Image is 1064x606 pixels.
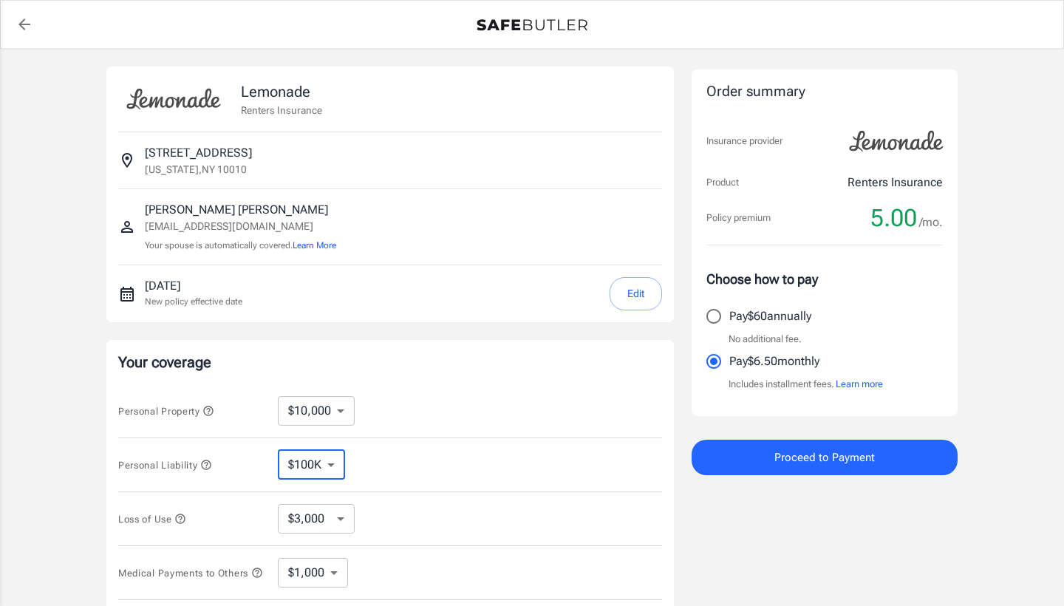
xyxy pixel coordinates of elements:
p: [US_STATE] , NY 10010 [145,162,247,177]
p: Lemonade [241,81,322,103]
span: Proceed to Payment [774,448,875,467]
p: Pay $6.50 monthly [729,353,819,370]
p: Policy premium [706,211,771,225]
p: Your coverage [118,352,662,372]
svg: Insured address [118,151,136,169]
svg: New policy start date [118,285,136,303]
span: 5.00 [870,203,917,233]
span: Medical Payments to Others [118,568,263,579]
svg: Insured person [118,218,136,236]
p: Insurance provider [706,134,782,149]
p: New policy effective date [145,295,242,308]
span: Personal Liability [118,460,212,471]
p: [DATE] [145,277,242,295]
button: Learn More [293,239,336,252]
p: Renters Insurance [848,174,943,191]
p: Choose how to pay [706,269,943,289]
p: Pay $60 annually [729,307,811,325]
span: /mo. [919,212,943,233]
a: back to quotes [10,10,39,39]
img: Lemonade [841,120,952,162]
div: Order summary [706,81,943,103]
span: Loss of Use [118,514,186,525]
button: Personal Property [118,402,214,420]
button: Medical Payments to Others [118,564,263,582]
p: [PERSON_NAME] [PERSON_NAME] [145,201,336,219]
p: [EMAIL_ADDRESS][DOMAIN_NAME] [145,219,336,234]
button: Loss of Use [118,510,186,528]
p: Includes installment fees. [729,377,883,392]
img: Lemonade [118,78,229,120]
button: Proceed to Payment [692,440,958,475]
p: No additional fee. [729,332,802,347]
button: Personal Liability [118,456,212,474]
button: Edit [610,277,662,310]
p: Renters Insurance [241,103,322,118]
img: Back to quotes [477,19,587,31]
button: Learn more [836,377,883,392]
p: [STREET_ADDRESS] [145,144,252,162]
p: Your spouse is automatically covered. [145,239,336,253]
span: Personal Property [118,406,214,417]
p: Product [706,175,739,190]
